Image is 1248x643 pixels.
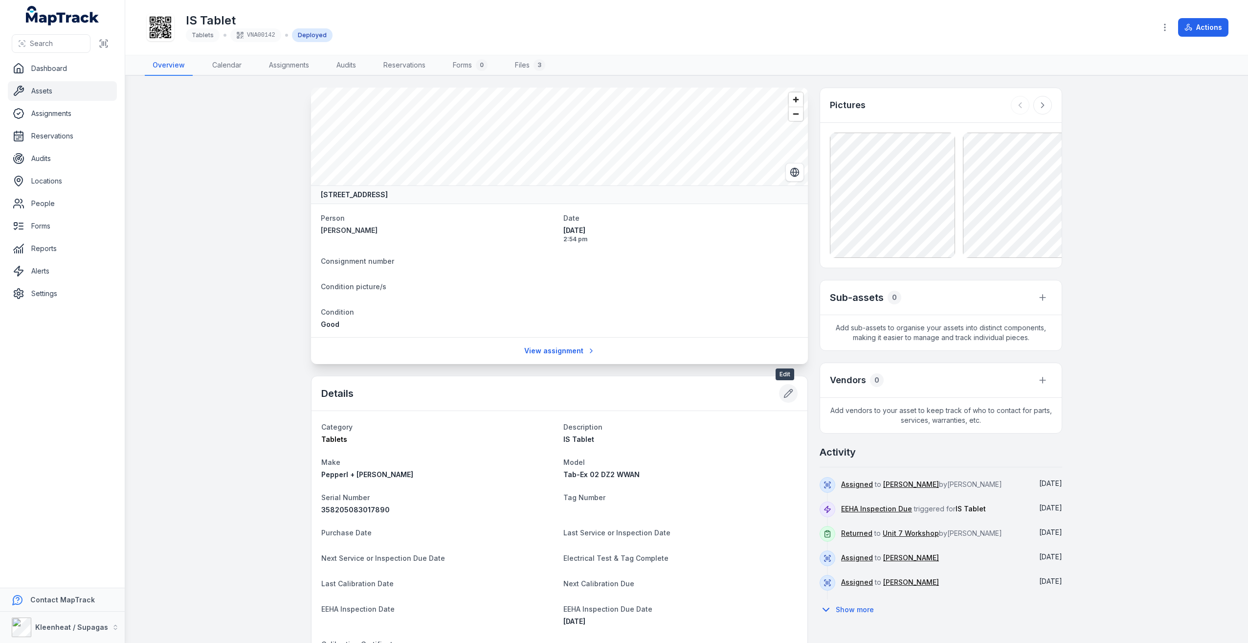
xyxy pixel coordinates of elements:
[321,493,370,502] span: Serial Number
[563,226,798,235] span: [DATE]
[563,458,585,466] span: Model
[311,88,808,185] canvas: Map
[883,528,939,538] a: Unit 7 Workshop
[321,308,354,316] span: Condition
[830,291,884,304] h2: Sub-assets
[8,171,117,191] a: Locations
[883,553,939,563] a: [PERSON_NAME]
[321,505,390,514] span: 358205083017890
[1039,552,1062,561] time: 23/12/2024, 8:39:37 am
[841,528,872,538] a: Returned
[321,435,347,443] span: Tablets
[563,617,585,625] span: [DATE]
[8,126,117,146] a: Reservations
[1039,504,1062,512] time: 01/04/2025, 12:00:00 am
[841,505,986,513] span: triggered for
[321,226,556,235] a: [PERSON_NAME]
[1039,577,1062,585] time: 23/12/2024, 8:30:44 am
[321,528,372,537] span: Purchase Date
[321,320,339,328] span: Good
[956,505,986,513] span: IS Tablet
[1039,528,1062,536] time: 26/03/2025, 3:59:21 pm
[563,605,652,613] span: EEHA Inspection Due Date
[30,39,53,48] span: Search
[8,239,117,258] a: Reports
[883,577,939,587] a: [PERSON_NAME]
[1039,577,1062,585] span: [DATE]
[476,59,488,71] div: 0
[8,216,117,236] a: Forms
[321,257,394,265] span: Consignment number
[321,423,353,431] span: Category
[445,55,495,76] a: Forms0
[321,579,394,588] span: Last Calibration Date
[563,617,585,625] time: 15/04/2025, 12:00:00 am
[534,59,545,71] div: 3
[35,623,108,631] strong: Kleenheat / Supagas
[321,214,345,222] span: Person
[8,104,117,123] a: Assignments
[30,596,95,604] strong: Contact MapTrack
[841,504,912,514] a: EEHA Inspection Due
[292,28,333,42] div: Deployed
[785,163,804,182] button: Switch to Satellite View
[12,34,90,53] button: Search
[321,605,395,613] span: EEHA Inspection Date
[841,553,939,562] span: to
[841,553,873,563] a: Assigned
[883,480,939,489] a: [PERSON_NAME]
[820,398,1062,433] span: Add vendors to your asset to keep track of who to contact for parts, services, warranties, etc.
[563,579,634,588] span: Next Calibration Due
[841,577,873,587] a: Assigned
[321,190,388,200] strong: [STREET_ADDRESS]
[186,13,333,28] h1: IS Tablet
[507,55,553,76] a: Files3
[321,470,413,479] span: Pepperl + [PERSON_NAME]
[321,387,354,400] h2: Details
[789,92,803,107] button: Zoom in
[888,291,901,304] div: 0
[563,423,602,431] span: Description
[8,59,117,78] a: Dashboard
[820,315,1062,350] span: Add sub-assets to organise your assets into distinct components, making it easier to manage and t...
[8,149,117,168] a: Audits
[563,214,579,222] span: Date
[321,554,445,562] span: Next Service or Inspection Due Date
[841,529,1002,537] span: to by [PERSON_NAME]
[1039,552,1062,561] span: [DATE]
[8,261,117,281] a: Alerts
[1039,479,1062,487] time: 29/05/2025, 2:54:45 pm
[261,55,317,76] a: Assignments
[1039,504,1062,512] span: [DATE]
[563,235,798,243] span: 2:54 pm
[192,31,214,39] span: Tablets
[820,445,856,459] h2: Activity
[820,599,880,620] button: Show more
[518,342,602,360] a: View assignment
[563,554,669,562] span: Electrical Test & Tag Complete
[145,55,193,76] a: Overview
[230,28,281,42] div: VNA00142
[8,284,117,303] a: Settings
[563,226,798,243] time: 29/05/2025, 2:54:45 pm
[376,55,433,76] a: Reservations
[321,458,340,466] span: Make
[870,373,884,387] div: 0
[830,98,866,112] h3: Pictures
[841,480,873,489] a: Assigned
[563,493,605,502] span: Tag Number
[563,435,594,443] span: IS Tablet
[321,282,386,291] span: Condition picture/s
[841,578,939,586] span: to
[8,194,117,213] a: People
[830,373,866,387] h3: Vendors
[789,107,803,121] button: Zoom out
[8,81,117,101] a: Assets
[841,480,1002,488] span: to by [PERSON_NAME]
[329,55,364,76] a: Audits
[204,55,249,76] a: Calendar
[26,6,99,25] a: MapTrack
[1039,528,1062,536] span: [DATE]
[1039,479,1062,487] span: [DATE]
